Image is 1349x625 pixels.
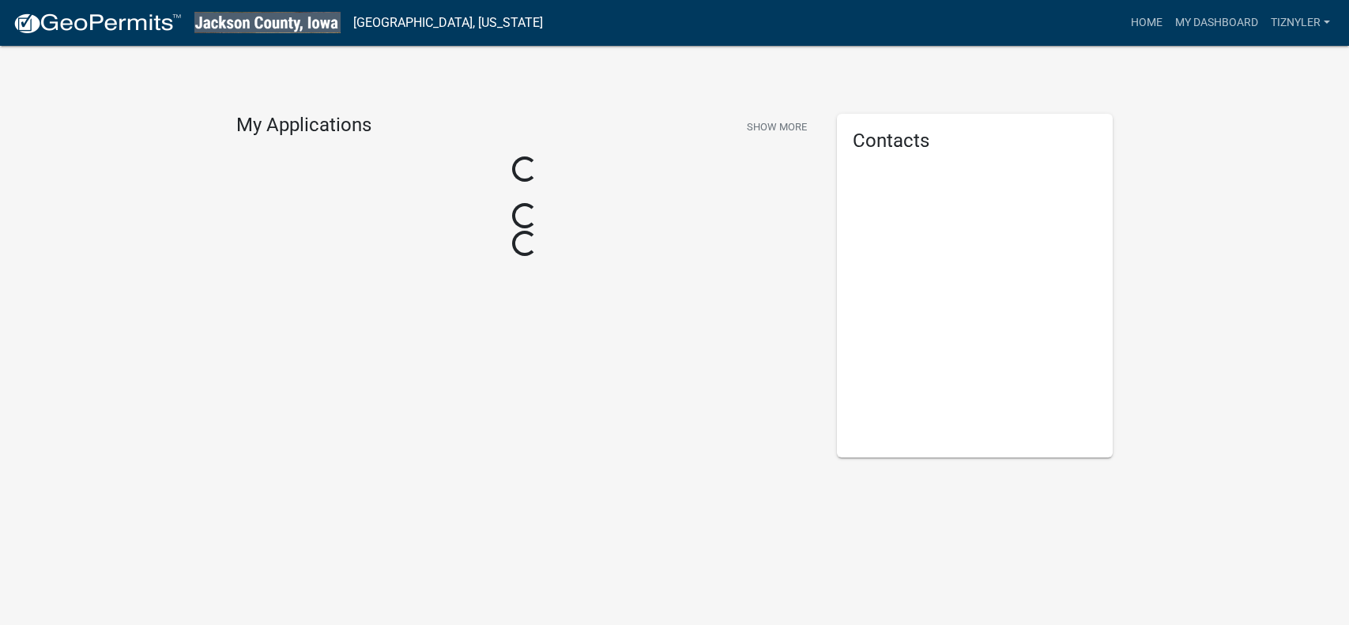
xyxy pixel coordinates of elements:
[236,114,371,137] h4: My Applications
[740,114,813,140] button: Show More
[1125,8,1169,38] a: Home
[1264,8,1336,38] a: tiznyler
[194,12,341,33] img: Jackson County, Iowa
[353,9,543,36] a: [GEOGRAPHIC_DATA], [US_STATE]
[1169,8,1264,38] a: My Dashboard
[853,130,1098,152] h5: Contacts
